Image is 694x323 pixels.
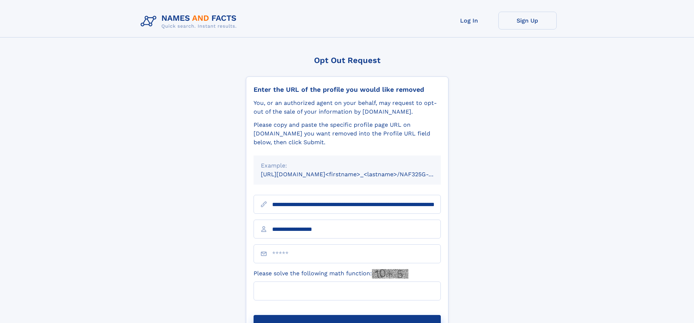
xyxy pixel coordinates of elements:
[261,161,434,170] div: Example:
[440,12,498,29] a: Log In
[254,269,408,279] label: Please solve the following math function:
[254,99,441,116] div: You, or an authorized agent on your behalf, may request to opt-out of the sale of your informatio...
[254,121,441,147] div: Please copy and paste the specific profile page URL on [DOMAIN_NAME] you want removed into the Pr...
[254,86,441,94] div: Enter the URL of the profile you would like removed
[261,171,455,178] small: [URL][DOMAIN_NAME]<firstname>_<lastname>/NAF325G-xxxxxxxx
[498,12,557,29] a: Sign Up
[246,56,448,65] div: Opt Out Request
[138,12,243,31] img: Logo Names and Facts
